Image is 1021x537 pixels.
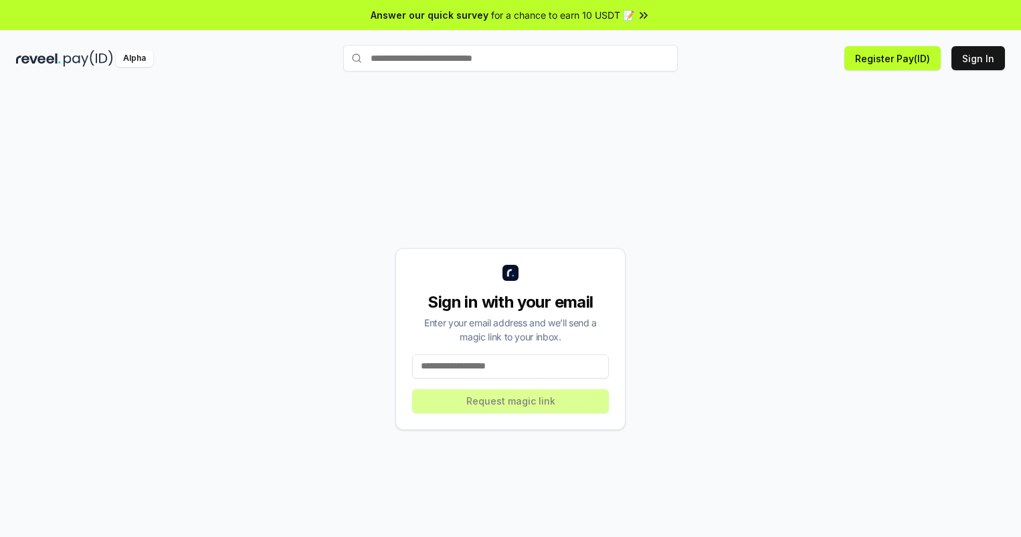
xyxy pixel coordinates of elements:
span: Answer our quick survey [371,8,488,22]
button: Sign In [951,46,1005,70]
div: Enter your email address and we’ll send a magic link to your inbox. [412,316,609,344]
img: pay_id [64,50,113,67]
img: reveel_dark [16,50,61,67]
div: Sign in with your email [412,292,609,313]
button: Register Pay(ID) [844,46,941,70]
span: for a chance to earn 10 USDT 📝 [491,8,634,22]
img: logo_small [502,265,519,281]
div: Alpha [116,50,153,67]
